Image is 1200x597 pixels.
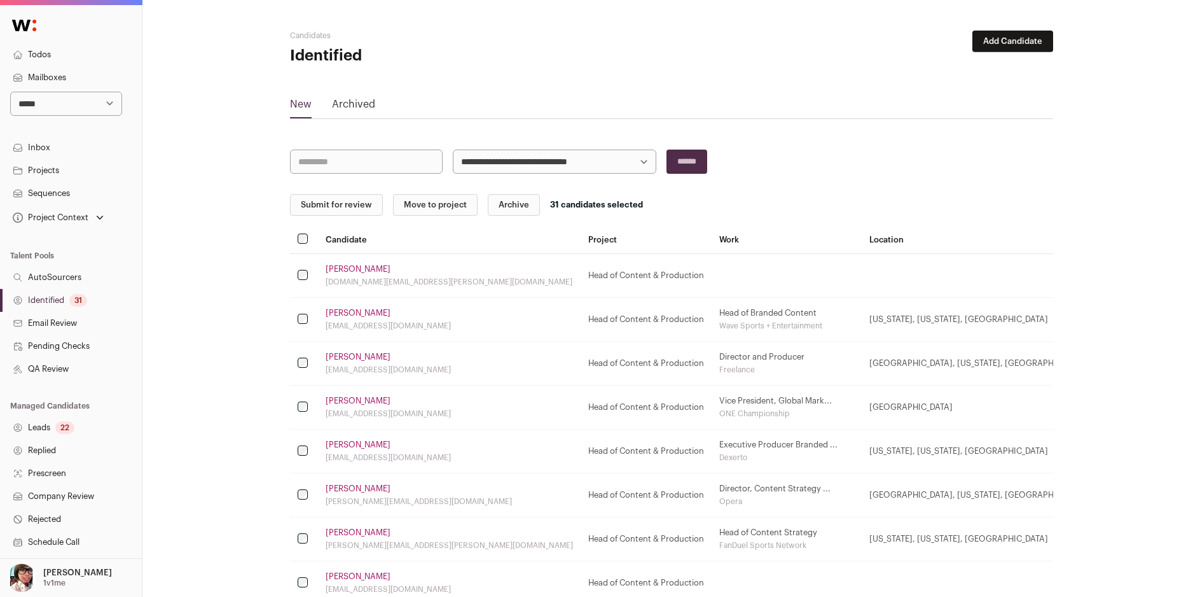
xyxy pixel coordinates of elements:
td: Head of Content & Production [581,474,712,517]
a: [PERSON_NAME] [326,396,390,406]
div: Wave Sports + Entertainment [719,321,854,331]
div: [PERSON_NAME][EMAIL_ADDRESS][PERSON_NAME][DOMAIN_NAME] [326,540,573,551]
button: Open dropdown [10,209,106,227]
button: Submit for review [290,194,383,216]
a: [PERSON_NAME] [326,440,390,450]
td: [GEOGRAPHIC_DATA], [US_STATE], [GEOGRAPHIC_DATA] [862,342,1096,386]
p: [PERSON_NAME] [43,568,112,578]
a: [PERSON_NAME] [326,528,390,538]
button: Open dropdown [5,564,114,592]
img: Wellfound [5,13,43,38]
td: [GEOGRAPHIC_DATA] [862,386,1096,430]
div: [EMAIL_ADDRESS][DOMAIN_NAME] [326,453,573,463]
div: [EMAIL_ADDRESS][DOMAIN_NAME] [326,584,573,594]
div: [EMAIL_ADDRESS][DOMAIN_NAME] [326,321,573,331]
button: Add Candidate [972,31,1053,52]
h2: Candidates [290,31,544,41]
td: [US_STATE], [US_STATE], [GEOGRAPHIC_DATA] [862,430,1096,474]
td: Head of Content & Production [581,517,712,561]
a: New [290,97,312,117]
div: Project Context [10,213,88,223]
button: Move to project [393,194,478,216]
p: 1v1me [43,578,66,588]
td: [US_STATE], [US_STATE], [GEOGRAPHIC_DATA] [862,517,1096,561]
td: Head of Branded Content [712,298,862,342]
div: [DOMAIN_NAME][EMAIL_ADDRESS][PERSON_NAME][DOMAIN_NAME] [326,277,573,287]
td: Head of Content & Production [581,430,712,474]
th: Project [581,226,712,254]
div: [PERSON_NAME][EMAIL_ADDRESS][DOMAIN_NAME] [326,496,573,507]
td: Head of Content & Production [581,386,712,430]
td: Head of Content Strategy [712,517,862,561]
div: Dexerto [719,453,854,463]
div: FanDuel Sports Network [719,540,854,551]
th: Location [862,226,1096,254]
td: Head of Content & Production [581,342,712,386]
div: [EMAIL_ADDRESS][DOMAIN_NAME] [326,365,573,375]
td: [GEOGRAPHIC_DATA], [US_STATE], [GEOGRAPHIC_DATA] [862,474,1096,517]
td: Vice President, Global Mark... [712,386,862,430]
a: [PERSON_NAME] [326,264,390,274]
td: Executive Producer Branded ... [712,430,862,474]
div: 22 [55,421,74,434]
a: [PERSON_NAME] [326,352,390,362]
button: Archive [488,194,540,216]
a: [PERSON_NAME] [326,484,390,494]
img: 14759586-medium_jpg [8,564,36,592]
a: [PERSON_NAME] [326,308,390,318]
td: Director, Content Strategy ... [712,474,862,517]
td: Director and Producer [712,342,862,386]
div: Opera [719,496,854,507]
div: 31 candidates selected [550,200,643,210]
div: ONE Championship [719,409,854,419]
div: 31 [69,294,87,307]
div: [EMAIL_ADDRESS][DOMAIN_NAME] [326,409,573,419]
td: Head of Content & Production [581,298,712,342]
a: [PERSON_NAME] [326,572,390,582]
th: Candidate [318,226,581,254]
td: Head of Content & Production [581,254,712,298]
div: Freelance [719,365,854,375]
h1: Identified [290,46,544,66]
a: Archived [332,97,375,117]
th: Work [712,226,862,254]
td: [US_STATE], [US_STATE], [GEOGRAPHIC_DATA] [862,298,1096,342]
